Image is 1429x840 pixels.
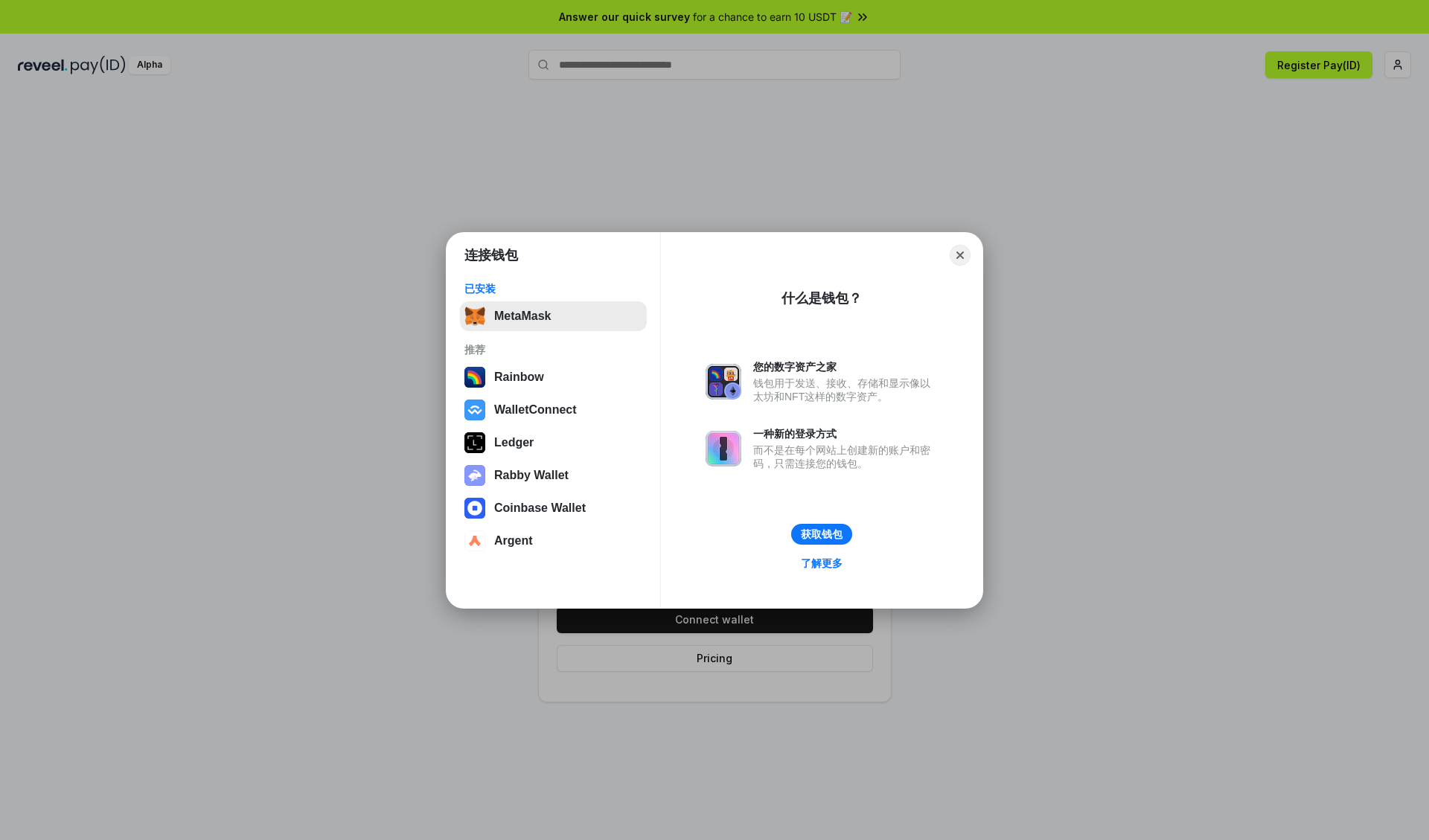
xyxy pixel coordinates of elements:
[460,526,647,556] button: Argent
[494,469,569,482] div: Rabby Wallet
[753,376,938,403] div: 钱包用于发送、接收、存储和显示像以太坊和NFT这样的数字资产。
[464,400,485,420] img: svg+xml,%3Csvg%20width%3D%2228%22%20height%3D%2228%22%20viewBox%3D%220%200%2028%2028%22%20fill%3D...
[706,431,741,467] img: svg+xml,%3Csvg%20xmlns%3D%22http%3A%2F%2Fwww.w3.org%2F2000%2Fsvg%22%20fill%3D%22none%22%20viewBox...
[753,443,938,470] div: 而不是在每个网站上创建新的账户和密码，只需连接您的钱包。
[464,432,485,453] img: svg+xml,%3Csvg%20xmlns%3D%22http%3A%2F%2Fwww.w3.org%2F2000%2Fsvg%22%20width%3D%2228%22%20height%3...
[460,395,647,425] button: WalletConnect
[801,557,843,570] div: 了解更多
[791,524,852,545] button: 获取钱包
[494,310,551,323] div: MetaMask
[464,530,485,551] img: svg+xml,%3Csvg%20width%3D%2228%22%20height%3D%2228%22%20viewBox%3D%220%200%2028%2028%22%20fill%3D...
[494,436,534,449] div: Ledger
[464,246,518,264] h1: 连接钱包
[801,528,843,541] div: 获取钱包
[494,403,577,417] div: WalletConnect
[460,428,647,458] button: Ledger
[494,501,586,515] div: Coinbase Wallet
[950,245,971,266] button: Close
[464,343,642,356] div: 推荐
[464,282,642,295] div: 已安装
[460,461,647,490] button: Rabby Wallet
[460,301,647,331] button: MetaMask
[464,367,485,388] img: svg+xml,%3Csvg%20width%3D%22120%22%20height%3D%22120%22%20viewBox%3D%220%200%20120%20120%22%20fil...
[464,498,485,519] img: svg+xml,%3Csvg%20width%3D%2228%22%20height%3D%2228%22%20viewBox%3D%220%200%2028%2028%22%20fill%3D...
[792,554,851,573] a: 了解更多
[494,371,544,384] div: Rainbow
[494,534,533,548] div: Argent
[706,364,741,400] img: svg+xml,%3Csvg%20xmlns%3D%22http%3A%2F%2Fwww.w3.org%2F2000%2Fsvg%22%20fill%3D%22none%22%20viewBox...
[460,362,647,392] button: Rainbow
[781,289,862,307] div: 什么是钱包？
[464,465,485,486] img: svg+xml,%3Csvg%20xmlns%3D%22http%3A%2F%2Fwww.w3.org%2F2000%2Fsvg%22%20fill%3D%22none%22%20viewBox...
[753,360,938,373] div: 您的数字资产之家
[753,427,938,440] div: 一种新的登录方式
[460,493,647,523] button: Coinbase Wallet
[464,306,485,327] img: svg+xml,%3Csvg%20fill%3D%22none%22%20height%3D%2233%22%20viewBox%3D%220%200%2035%2033%22%20width%...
